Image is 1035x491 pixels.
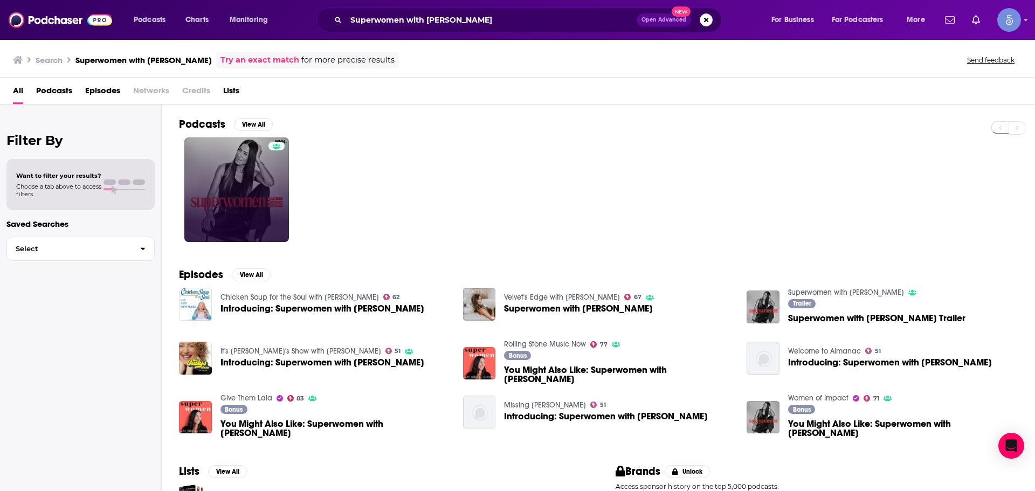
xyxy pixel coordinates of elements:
[463,396,496,428] img: Introducing: Superwomen with Rebecca Minkoff
[998,433,1024,459] div: Open Intercom Messenger
[9,10,112,30] img: Podchaser - Follow, Share and Rate Podcasts
[637,13,691,26] button: Open AdvancedNew
[222,11,282,29] button: open menu
[504,412,708,421] a: Introducing: Superwomen with Rebecca Minkoff
[788,288,904,297] a: Superwomen with Rebecca Minkoff
[327,8,732,32] div: Search podcasts, credits, & more...
[873,396,879,401] span: 71
[504,304,653,313] span: Superwomen with [PERSON_NAME]
[964,56,1018,65] button: Send feedback
[624,294,641,300] a: 67
[504,304,653,313] a: Superwomen with Rebecca Minkoff
[600,342,608,347] span: 77
[182,82,210,104] span: Credits
[16,172,101,179] span: Want to filter your results?
[747,291,779,323] img: Superwomen with Rebecca Minkoff Trailer
[747,401,779,434] img: You Might Also Like: Superwomen with Rebecca Minkoff
[179,465,199,478] h2: Lists
[232,268,271,281] button: View All
[504,365,734,384] span: You Might Also Like: Superwomen with [PERSON_NAME]
[788,358,992,367] span: Introducing: Superwomen with [PERSON_NAME]
[179,342,212,375] img: Introducing: Superwomen with Rebecca Minkoff
[941,11,959,29] a: Show notifications dropdown
[463,347,496,380] img: You Might Also Like: Superwomen with Rebecca Minkoff
[463,288,496,321] img: Superwomen with Rebecca Minkoff
[641,17,686,23] span: Open Advanced
[6,219,155,229] p: Saved Searches
[392,295,399,300] span: 62
[504,293,620,302] a: Velvet's Edge with Kelly Henderson
[301,54,395,66] span: for more precise results
[634,295,641,300] span: 67
[13,82,23,104] span: All
[504,412,708,421] span: Introducing: Superwomen with [PERSON_NAME]
[385,348,401,354] a: 51
[504,400,586,410] a: Missing Alissa
[185,12,209,27] span: Charts
[75,55,212,65] h3: Superwomen with [PERSON_NAME]
[220,419,450,438] a: You Might Also Like: Superwomen with Rebecca Minkoff
[346,11,637,29] input: Search podcasts, credits, & more...
[208,465,247,478] button: View All
[383,294,400,300] a: 62
[133,82,169,104] span: Networks
[504,340,586,349] a: Rolling Stone Music Now
[747,342,779,375] img: Introducing: Superwomen with Rebecca Minkoff
[788,393,848,403] a: Women of Impact
[788,419,1018,438] a: You Might Also Like: Superwomen with Rebecca Minkoff
[179,465,247,478] a: ListsView All
[616,482,1018,490] p: Access sponsor history on the top 5,000 podcasts.
[590,341,608,348] a: 77
[179,401,212,434] a: You Might Also Like: Superwomen with Rebecca Minkoff
[864,395,879,402] a: 71
[220,419,450,438] span: You Might Also Like: Superwomen with [PERSON_NAME]
[395,349,401,354] span: 51
[85,82,120,104] a: Episodes
[220,393,272,403] a: Give Them Lala
[223,82,239,104] a: Lists
[220,304,424,313] a: Introducing: Superwomen with Rebecca Minkoff
[126,11,180,29] button: open menu
[179,117,225,131] h2: Podcasts
[788,314,965,323] a: Superwomen with Rebecca Minkoff Trailer
[220,358,424,367] span: Introducing: Superwomen with [PERSON_NAME]
[997,8,1021,32] img: User Profile
[788,314,965,323] span: Superwomen with [PERSON_NAME] Trailer
[764,11,827,29] button: open menu
[287,395,305,402] a: 83
[672,6,691,17] span: New
[825,11,899,29] button: open menu
[600,403,606,407] span: 51
[997,8,1021,32] button: Show profile menu
[6,133,155,148] h2: Filter By
[771,12,814,27] span: For Business
[220,304,424,313] span: Introducing: Superwomen with [PERSON_NAME]
[788,358,992,367] a: Introducing: Superwomen with Rebecca Minkoff
[509,352,527,359] span: Bonus
[220,347,381,356] a: It's Judy's Show with Judy Gold
[793,406,811,413] span: Bonus
[225,406,243,413] span: Bonus
[36,82,72,104] a: Podcasts
[134,12,165,27] span: Podcasts
[504,365,734,384] a: You Might Also Like: Superwomen with Rebecca Minkoff
[665,465,710,478] button: Unlock
[179,288,212,321] img: Introducing: Superwomen with Rebecca Minkoff
[997,8,1021,32] span: Logged in as Spiral5-G1
[793,300,811,307] span: Trailer
[179,117,273,131] a: PodcastsView All
[179,268,223,281] h2: Episodes
[16,183,101,198] span: Choose a tab above to access filters.
[220,358,424,367] a: Introducing: Superwomen with Rebecca Minkoff
[832,12,884,27] span: For Podcasters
